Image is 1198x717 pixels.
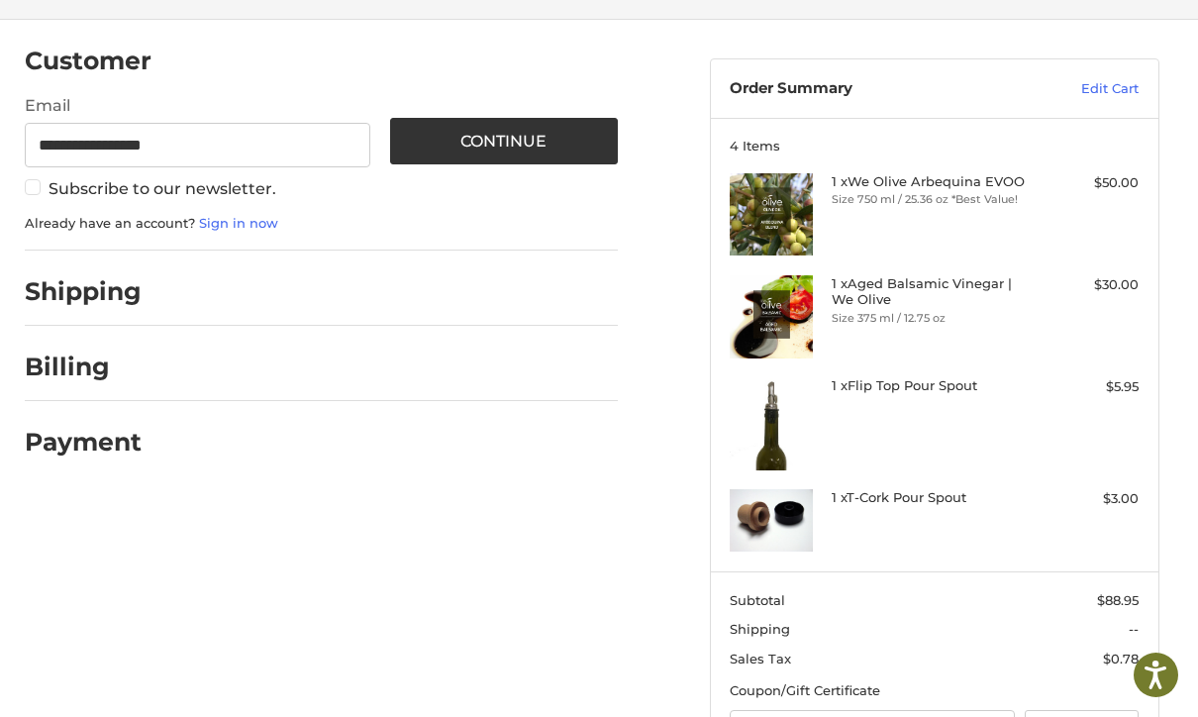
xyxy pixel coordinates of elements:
h2: Customer [25,46,151,76]
div: $3.00 [1037,489,1139,509]
h2: Payment [25,427,142,458]
div: $30.00 [1037,275,1139,295]
h3: Order Summary [730,79,1008,99]
li: Size 375 ml / 12.75 oz [832,310,1032,327]
span: -- [1129,621,1139,637]
span: Subscribe to our newsletter. [49,179,276,198]
li: Size 750 ml / 25.36 oz *Best Value! [832,191,1032,208]
p: We're away right now. Please check back later! [28,30,224,46]
p: Already have an account? [25,214,618,234]
h3: 4 Items [730,138,1139,154]
button: Open LiveChat chat widget [228,26,251,50]
h4: 1 x T-Cork Pour Spout [832,489,1032,505]
div: $5.95 [1037,377,1139,397]
h4: 1 x Flip Top Pour Spout [832,377,1032,393]
button: Continue [390,118,618,164]
h4: 1 x We Olive Arbequina EVOO [832,173,1032,189]
span: $0.78 [1103,651,1139,666]
h4: 1 x Aged Balsamic Vinegar | We Olive [832,275,1032,308]
div: $50.00 [1037,173,1139,193]
label: Email [25,94,371,118]
iframe: Google Customer Reviews [1035,664,1198,717]
span: Sales Tax [730,651,791,666]
span: $88.95 [1097,592,1139,608]
span: Subtotal [730,592,785,608]
a: Sign in now [199,215,278,231]
span: Shipping [730,621,790,637]
h2: Shipping [25,276,142,307]
a: Edit Cart [1008,79,1139,99]
h2: Billing [25,352,141,382]
div: Coupon/Gift Certificate [730,681,1139,701]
